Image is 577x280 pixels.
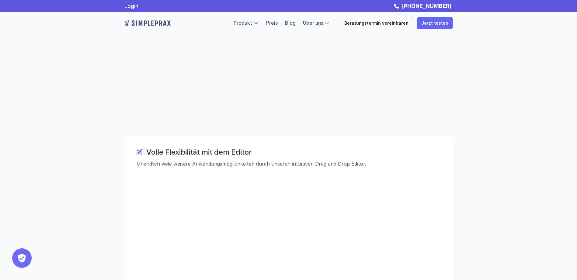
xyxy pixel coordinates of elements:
[344,21,408,26] p: Beratungstermin vereinbaren
[340,17,413,29] a: Beratungstermin vereinbaren
[146,148,441,157] h3: Volle Flexibilität mit dem Editor
[124,3,138,9] a: Login
[277,51,430,142] img: Beispielbild einer PDF-Vorlage automatisch generiert in der Anwendung
[266,20,278,26] a: Preis
[421,21,448,26] p: Jetzt testen
[234,20,252,26] a: Produkt
[259,11,441,38] p: Das PDF Layout kann dynamisch generiert oder vordefiniert werden. Manche Dokumente (z. B. Factori...
[137,159,441,168] p: Unendlich viele weitere Anwendungsmöglichkeiten durch unseren intuitiven Drag and Drop Editor.
[285,20,296,26] a: Blog
[137,11,227,84] p: In der Vorlagenbibliothek wählen Sie aus einer Sammlung praxisbewährter Dokumente von Anamnese- u...
[402,3,451,9] strong: [PHONE_NUMBER]
[400,3,453,9] a: [PHONE_NUMBER]
[417,17,453,29] a: Jetzt testen
[303,20,323,26] a: Über uns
